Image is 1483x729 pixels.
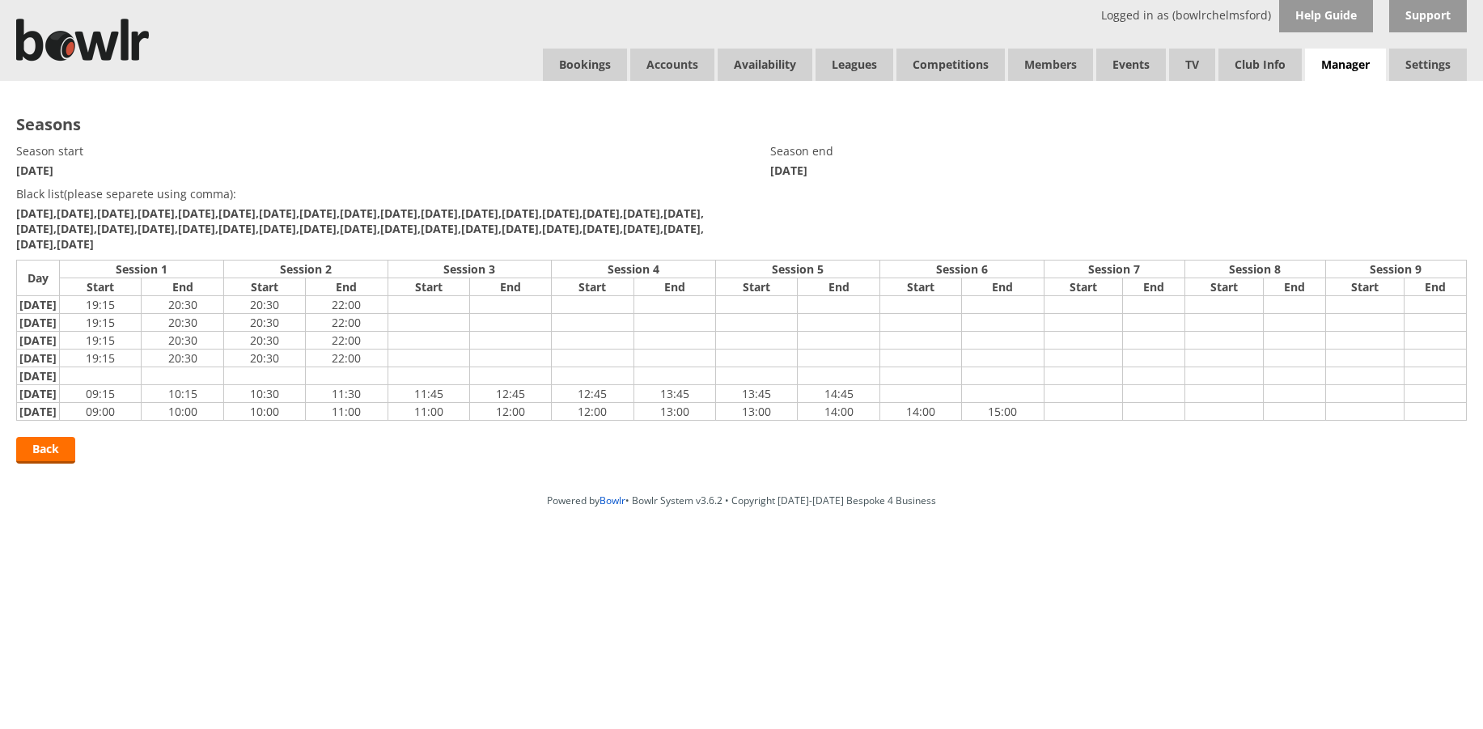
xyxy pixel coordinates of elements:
[1088,261,1140,277] strong: Session 7
[60,296,142,314] td: 19:15
[1096,49,1166,81] a: Events
[907,279,934,295] strong: Start
[280,261,332,277] strong: Session 2
[142,385,223,403] td: 10:15
[798,403,879,421] td: 14:00
[28,270,49,286] strong: Day
[633,385,715,403] td: 13:45
[19,386,57,401] strong: [DATE]
[251,279,278,295] strong: Start
[552,403,633,421] td: 12:00
[223,332,305,350] td: 20:30
[142,296,223,314] td: 20:30
[718,49,812,81] a: Availability
[443,261,495,277] strong: Session 3
[770,143,833,159] label: Season end
[816,49,893,81] a: Leagues
[500,279,521,295] strong: End
[1351,279,1379,295] strong: Start
[552,385,633,403] td: 12:45
[962,403,1044,421] td: 15:00
[306,385,388,403] td: 11:30
[16,206,704,252] strong: [DATE],[DATE],[DATE],[DATE],[DATE],[DATE],[DATE],[DATE],[DATE],[DATE],[DATE],[DATE],[DATE],[DATE]...
[469,385,551,403] td: 12:45
[772,261,824,277] strong: Session 5
[16,163,53,178] strong: [DATE]
[223,385,305,403] td: 10:30
[223,403,305,421] td: 10:00
[664,279,685,295] strong: End
[633,403,715,421] td: 13:00
[992,279,1013,295] strong: End
[743,279,770,295] strong: Start
[1169,49,1215,81] span: TV
[388,385,469,403] td: 11:45
[60,314,142,332] td: 19:15
[1070,279,1097,295] strong: Start
[1218,49,1302,81] a: Club Info
[716,385,798,403] td: 13:45
[896,49,1005,81] a: Competitions
[600,494,625,507] a: Bowlr
[828,279,850,295] strong: End
[16,186,713,252] label: Black list(please separete using comma):
[716,403,798,421] td: 13:00
[306,296,388,314] td: 22:00
[630,49,714,81] span: Accounts
[142,314,223,332] td: 20:30
[87,279,114,295] strong: Start
[1389,49,1467,81] span: Settings
[1425,279,1446,295] strong: End
[223,314,305,332] td: 20:30
[306,403,388,421] td: 11:00
[60,332,142,350] td: 19:15
[60,403,142,421] td: 09:00
[578,279,606,295] strong: Start
[19,368,57,384] strong: [DATE]
[1229,261,1281,277] strong: Session 8
[1143,279,1164,295] strong: End
[1305,49,1386,82] span: Manager
[306,314,388,332] td: 22:00
[60,385,142,403] td: 09:15
[798,385,879,403] td: 14:45
[1008,49,1093,81] span: Members
[223,296,305,314] td: 20:30
[19,297,57,312] strong: [DATE]
[469,403,551,421] td: 12:00
[306,350,388,367] td: 22:00
[19,333,57,348] strong: [DATE]
[936,261,988,277] strong: Session 6
[16,113,1467,135] h2: Seasons
[1370,261,1422,277] strong: Session 9
[19,315,57,330] strong: [DATE]
[142,403,223,421] td: 10:00
[388,403,469,421] td: 11:00
[172,279,193,295] strong: End
[142,350,223,367] td: 20:30
[543,49,627,81] a: Bookings
[16,437,75,464] a: Back
[415,279,443,295] strong: Start
[116,261,167,277] strong: Session 1
[223,350,305,367] td: 20:30
[547,494,936,507] span: Powered by • Bowlr System v3.6.2 • Copyright [DATE]-[DATE] Bespoke 4 Business
[16,143,83,159] label: Season start
[336,279,357,295] strong: End
[60,350,142,367] td: 19:15
[142,332,223,350] td: 20:30
[879,403,961,421] td: 14:00
[770,163,807,178] strong: [DATE]
[19,350,57,366] strong: [DATE]
[1210,279,1238,295] strong: Start
[608,261,659,277] strong: Session 4
[1284,279,1305,295] strong: End
[19,404,57,419] strong: [DATE]
[306,332,388,350] td: 22:00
